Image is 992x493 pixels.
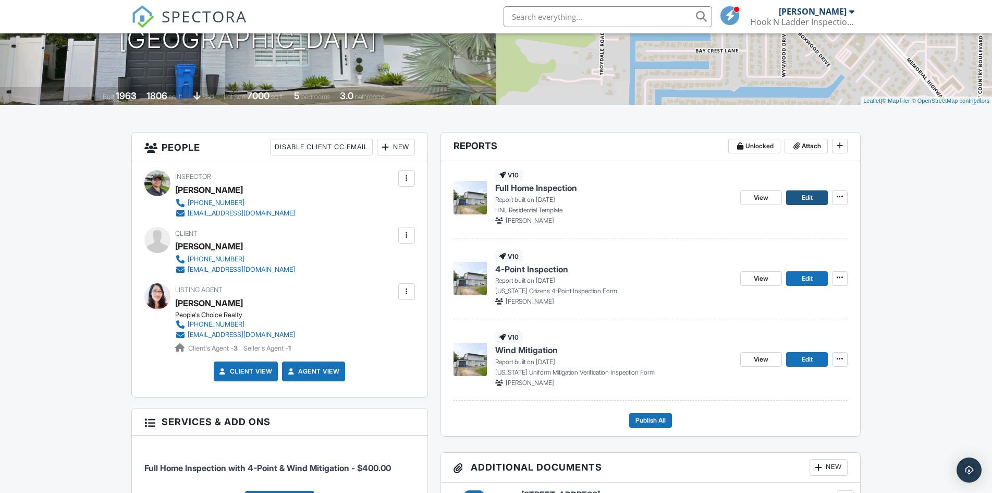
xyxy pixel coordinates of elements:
strong: 1 [288,344,291,352]
span: bedrooms [301,93,330,101]
span: Client's Agent - [188,344,239,352]
div: [PHONE_NUMBER] [188,255,244,263]
h3: People [132,133,427,162]
a: [PERSON_NAME] [175,295,243,311]
a: [EMAIL_ADDRESS][DOMAIN_NAME] [175,208,295,219]
span: SPECTORA [162,5,247,27]
span: bathrooms [355,93,385,101]
span: Client [175,230,198,237]
span: Listing Agent [175,286,223,294]
div: 1806 [146,90,167,101]
div: [EMAIL_ADDRESS][DOMAIN_NAME] [188,209,295,218]
div: Open Intercom Messenger [957,458,982,483]
a: [EMAIL_ADDRESS][DOMAIN_NAME] [175,330,295,340]
h3: Additional Documents [441,453,861,483]
a: [EMAIL_ADDRESS][DOMAIN_NAME] [175,264,295,275]
span: Built [103,93,114,101]
a: Client View [217,366,273,377]
a: SPECTORA [131,14,247,36]
h3: Services & Add ons [132,408,427,436]
div: 3.0 [340,90,353,101]
div: [PHONE_NUMBER] [188,199,244,207]
span: Seller's Agent - [243,344,291,352]
a: © OpenStreetMap contributors [912,98,989,104]
div: [EMAIL_ADDRESS][DOMAIN_NAME] [188,331,295,339]
div: 5 [294,90,300,101]
div: [EMAIL_ADDRESS][DOMAIN_NAME] [188,266,295,274]
span: Inspector [175,173,211,181]
a: [PHONE_NUMBER] [175,319,295,330]
input: Search everything... [504,6,712,27]
div: Hook N Ladder Inspections [750,17,854,27]
a: [PHONE_NUMBER] [175,198,295,208]
span: Lot Size [224,93,246,101]
a: © MapTiler [882,98,910,104]
strong: 3 [234,344,238,352]
span: Full Home Inspection with 4-Point & Wind Mitigation - $400.00 [144,463,391,473]
a: [PHONE_NUMBER] [175,254,295,264]
div: New [377,139,415,155]
div: People's Choice Realty [175,311,303,319]
div: | [861,97,992,105]
img: The Best Home Inspection Software - Spectora [131,5,154,28]
a: Leaflet [863,98,880,104]
div: 7000 [247,90,270,101]
a: Agent View [286,366,339,377]
div: [PERSON_NAME] [175,182,243,198]
span: sq.ft. [271,93,284,101]
span: sq. ft. [169,93,183,101]
div: New [810,459,848,476]
span: slab [202,93,214,101]
div: Disable Client CC Email [270,139,373,155]
div: [PERSON_NAME] [779,6,847,17]
div: [PERSON_NAME] [175,238,243,254]
div: [PHONE_NUMBER] [188,320,244,329]
li: Service: Full Home Inspection with 4-Point & Wind Mitigation [144,443,415,482]
div: 1963 [116,90,137,101]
